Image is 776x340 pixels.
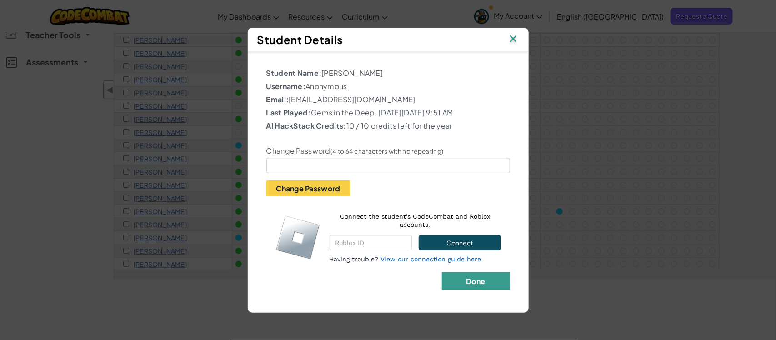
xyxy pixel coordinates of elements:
[266,95,289,104] b: Email:
[266,121,346,130] b: AI HackStack Credits:
[257,33,343,46] span: Student Details
[466,276,485,286] b: Done
[275,215,320,260] img: roblox-logo.svg
[442,272,510,290] button: Done
[381,255,481,263] a: View our connection guide here
[266,81,306,91] b: Username:
[266,180,350,196] button: Change Password
[330,255,379,263] span: Having trouble?
[266,108,311,117] b: Last Played:
[266,94,510,105] p: [EMAIL_ADDRESS][DOMAIN_NAME]
[266,120,510,131] p: 10 / 10 credits left for the year
[266,146,444,155] label: Change Password
[419,235,501,250] button: Connect
[507,33,519,46] img: IconClose.svg
[330,235,412,250] input: Roblox ID
[330,147,443,155] small: (4 to 64 characters with no repeating)
[266,68,510,79] p: [PERSON_NAME]
[266,107,510,118] p: Gems in the Deep, [DATE][DATE] 9:51 AM
[330,212,501,229] p: Connect the student's CodeCombat and Roblox accounts.
[266,68,322,78] b: Student Name:
[266,81,510,92] p: Anonymous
